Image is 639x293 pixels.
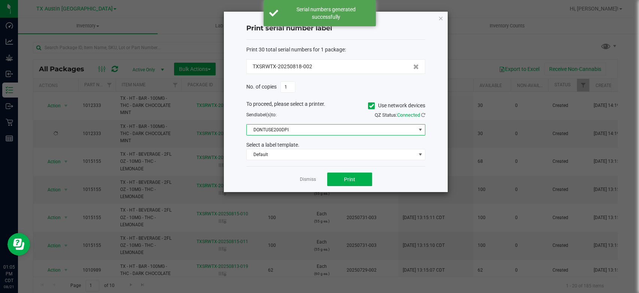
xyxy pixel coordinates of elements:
[246,24,425,33] h4: Print serial number label
[256,112,271,117] span: label(s)
[247,149,416,160] span: Default
[282,6,370,21] div: Serial numbers generated successfully
[241,100,431,111] div: To proceed, please select a printer.
[253,63,312,71] span: TXSRWTX-20250818-002
[375,112,425,118] span: QZ Status:
[246,46,425,54] div: :
[300,176,316,183] a: Dismiss
[246,112,277,117] span: Send to:
[327,173,372,186] button: Print
[7,233,30,255] iframe: Resource center
[368,102,425,110] label: Use network devices
[344,176,355,182] span: Print
[241,141,431,149] div: Select a label template.
[397,112,420,118] span: Connected
[246,47,345,53] span: Print 30 total serial numbers for 1 package
[247,125,416,135] span: DONTUSE200DPI
[246,83,277,89] span: No. of copies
